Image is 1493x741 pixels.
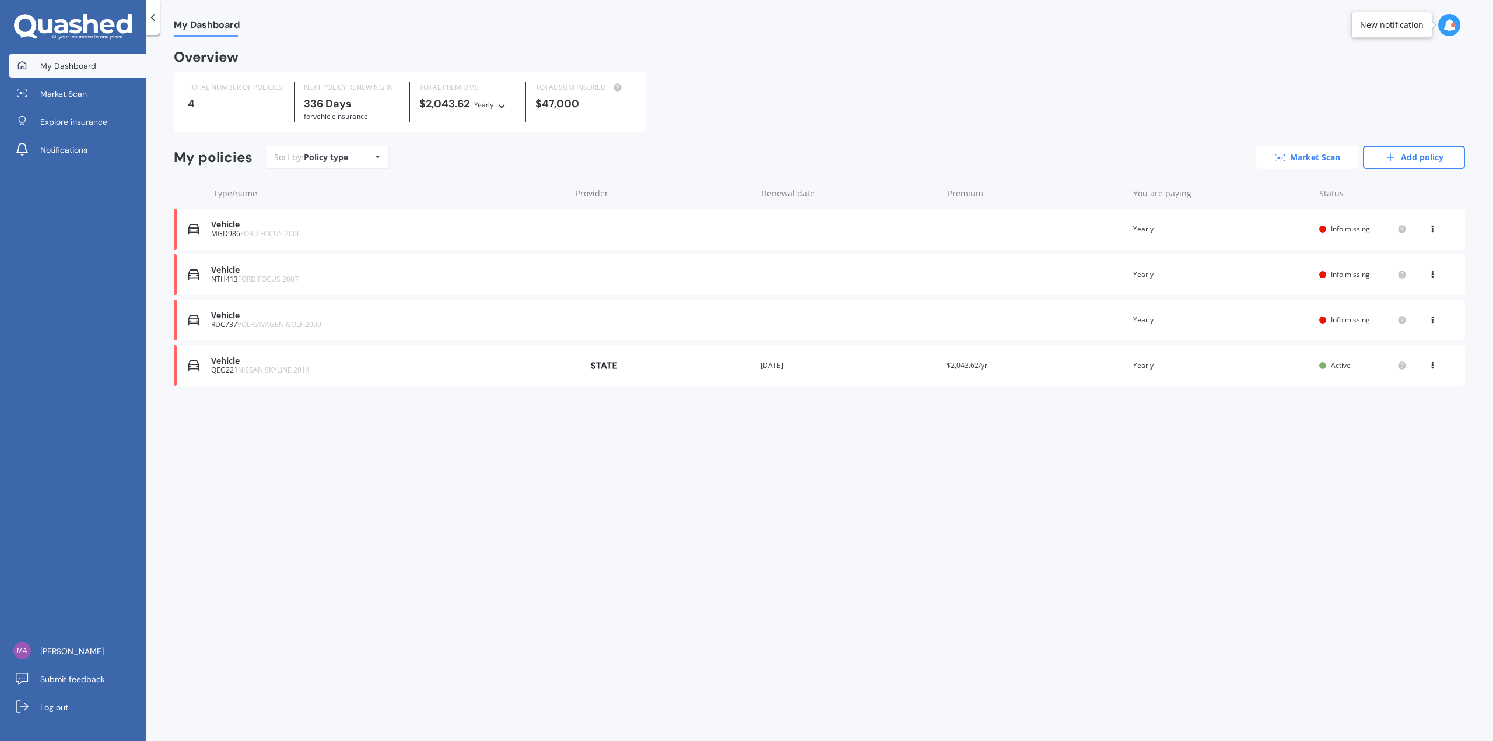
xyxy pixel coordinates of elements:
[174,51,239,63] div: Overview
[188,360,199,371] img: Vehicle
[40,701,68,713] span: Log out
[1360,19,1424,31] div: New notification
[1133,223,1310,235] div: Yearly
[211,366,565,374] div: QEG221
[40,116,107,128] span: Explore insurance
[574,355,633,376] img: State
[211,275,565,283] div: NTH413
[238,365,310,375] span: NISSAN SKYLINE 2014
[1133,188,1310,199] div: You are paying
[188,314,199,326] img: Vehicle
[238,274,299,284] span: FORD FOCUS 2007
[9,640,146,663] a: [PERSON_NAME]
[13,642,31,659] img: ce672c799aa917512453b5c6f769bb07
[474,99,494,111] div: Yearly
[40,88,87,100] span: Market Scan
[40,673,105,685] span: Submit feedback
[535,82,632,93] div: TOTAL SUM INSURED
[304,82,401,93] div: NEXT POLICY RENEWING IN
[9,696,146,719] a: Log out
[1363,146,1465,169] a: Add policy
[211,321,565,329] div: RDC737
[174,19,240,35] span: My Dashboard
[576,188,752,199] div: Provider
[1133,269,1310,280] div: Yearly
[211,356,565,366] div: Vehicle
[9,110,146,134] a: Explore insurance
[40,60,96,72] span: My Dashboard
[174,149,253,166] div: My policies
[211,311,565,321] div: Vehicle
[274,152,348,163] div: Sort by:
[9,138,146,161] a: Notifications
[419,98,516,111] div: $2,043.62
[40,645,104,657] span: [PERSON_NAME]
[1331,315,1370,325] span: Info missing
[760,360,937,371] div: [DATE]
[9,54,146,78] a: My Dashboard
[535,98,632,110] div: $47,000
[304,152,348,163] div: Policy type
[237,319,321,329] span: VOLKSWAGEN GOLF 2000
[419,82,516,93] div: TOTAL PREMIUMS
[188,98,285,110] div: 4
[947,360,987,370] span: $2,043.62/yr
[211,230,565,238] div: MGD986
[1331,360,1351,370] span: Active
[304,97,352,111] b: 336 Days
[211,220,565,230] div: Vehicle
[1331,269,1370,279] span: Info missing
[762,188,938,199] div: Renewal date
[1256,146,1358,169] a: Market Scan
[1319,188,1407,199] div: Status
[9,82,146,106] a: Market Scan
[188,223,199,235] img: Vehicle
[304,111,368,121] span: for Vehicle insurance
[1133,314,1310,326] div: Yearly
[40,144,87,156] span: Notifications
[188,269,199,280] img: Vehicle
[1331,224,1370,234] span: Info missing
[188,82,285,93] div: TOTAL NUMBER OF POLICIES
[1133,360,1310,371] div: Yearly
[240,229,301,238] span: FORD FOCUS 2006
[948,188,1124,199] div: Premium
[9,668,146,691] a: Submit feedback
[213,188,566,199] div: Type/name
[211,265,565,275] div: Vehicle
